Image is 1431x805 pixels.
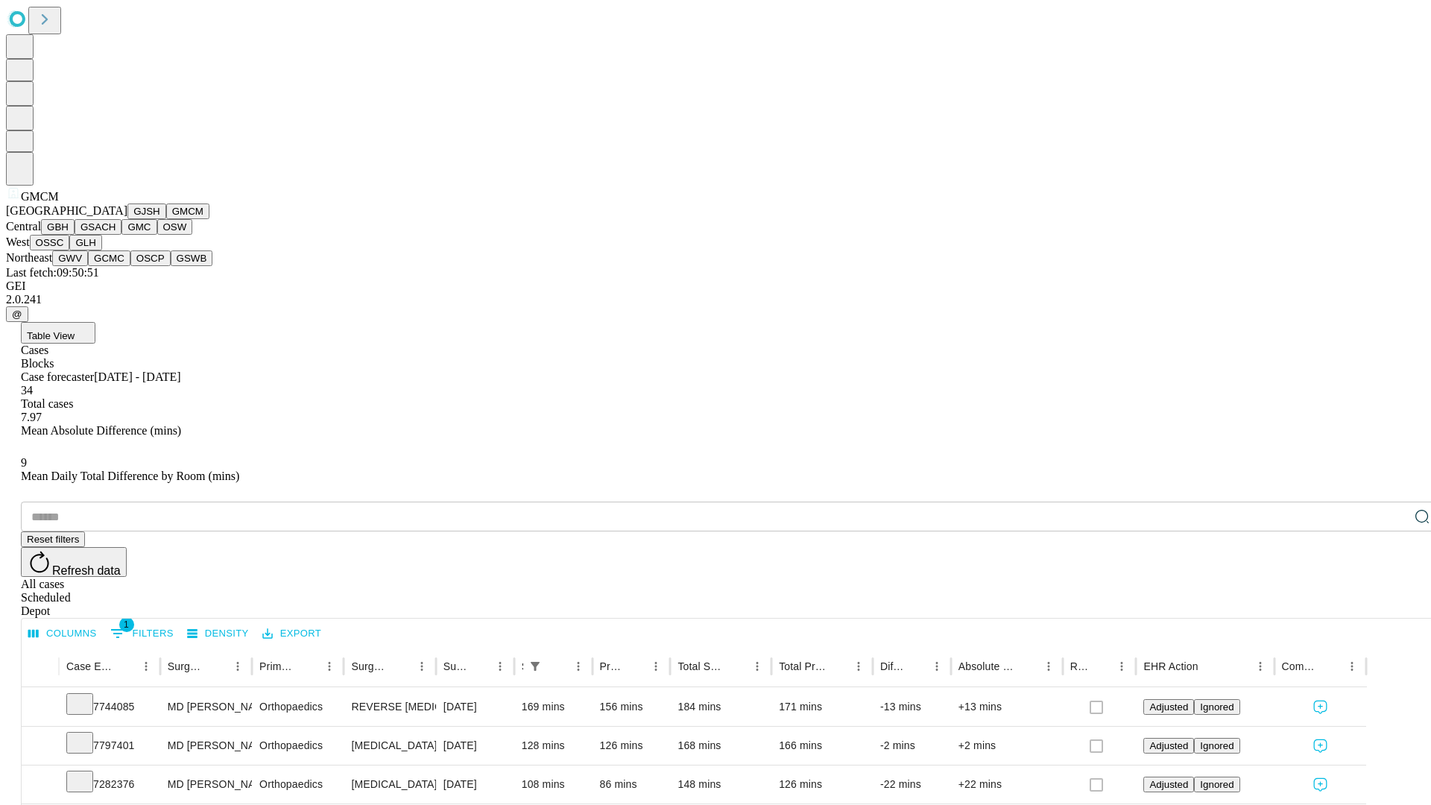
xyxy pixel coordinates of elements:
[880,727,944,765] div: -2 mins
[29,695,51,721] button: Expand
[121,219,157,235] button: GMC
[52,250,88,266] button: GWV
[351,660,388,672] div: Surgery Name
[259,765,336,804] div: Orthopaedics
[600,688,663,726] div: 156 mins
[66,727,153,765] div: 7797401
[21,322,95,344] button: Table View
[443,727,507,765] div: [DATE]
[21,456,27,469] span: 9
[677,660,724,672] div: Total Scheduled Duration
[29,772,51,798] button: Expand
[6,266,99,279] span: Last fetch: 09:50:51
[107,622,177,645] button: Show filters
[66,688,153,726] div: 7744085
[351,688,428,726] div: REVERSE [MEDICAL_DATA]
[69,235,101,250] button: GLH
[1143,660,1198,672] div: EHR Action
[166,203,209,219] button: GMCM
[645,656,666,677] button: Menu
[391,656,411,677] button: Sort
[6,220,41,233] span: Central
[880,765,944,804] div: -22 mins
[600,727,663,765] div: 126 mins
[168,688,244,726] div: MD [PERSON_NAME] [PERSON_NAME]
[27,534,79,545] span: Reset filters
[227,656,248,677] button: Menu
[183,622,253,645] button: Density
[1090,656,1111,677] button: Sort
[1038,656,1059,677] button: Menu
[21,531,85,547] button: Reset filters
[1250,656,1271,677] button: Menu
[119,617,134,632] span: 1
[522,688,585,726] div: 169 mins
[958,660,1016,672] div: Absolute Difference
[351,727,428,765] div: [MEDICAL_DATA] [MEDICAL_DATA]
[1143,699,1194,715] button: Adjusted
[6,306,28,322] button: @
[41,219,75,235] button: GBH
[319,656,340,677] button: Menu
[1194,699,1239,715] button: Ignored
[469,656,490,677] button: Sort
[677,688,764,726] div: 184 mins
[443,688,507,726] div: [DATE]
[6,293,1425,306] div: 2.0.241
[171,250,213,266] button: GSWB
[1111,656,1132,677] button: Menu
[127,203,166,219] button: GJSH
[6,204,127,217] span: [GEOGRAPHIC_DATA]
[21,190,59,203] span: GMCM
[1342,656,1362,677] button: Menu
[779,660,826,672] div: Total Predicted Duration
[522,660,523,672] div: Scheduled In Room Duration
[30,235,70,250] button: OSSC
[1149,779,1188,790] span: Adjusted
[747,656,768,677] button: Menu
[168,660,205,672] div: Surgeon Name
[1143,777,1194,792] button: Adjusted
[958,765,1055,804] div: +22 mins
[259,688,336,726] div: Orthopaedics
[6,280,1425,293] div: GEI
[259,727,336,765] div: Orthopaedics
[206,656,227,677] button: Sort
[21,547,127,577] button: Refresh data
[1194,738,1239,754] button: Ignored
[443,765,507,804] div: [DATE]
[130,250,171,266] button: OSCP
[779,688,865,726] div: 171 mins
[27,330,75,341] span: Table View
[21,384,33,397] span: 34
[21,397,73,410] span: Total cases
[52,564,121,577] span: Refresh data
[827,656,848,677] button: Sort
[490,656,511,677] button: Menu
[75,219,121,235] button: GSACH
[21,424,181,437] span: Mean Absolute Difference (mins)
[779,727,865,765] div: 166 mins
[351,765,428,804] div: [MEDICAL_DATA] [MEDICAL_DATA], EXTENSIVE, 3 OR MORE DISCRETE STRUCTURES
[1200,779,1233,790] span: Ignored
[1194,777,1239,792] button: Ignored
[157,219,193,235] button: OSW
[568,656,589,677] button: Menu
[136,656,157,677] button: Menu
[94,370,180,383] span: [DATE] - [DATE]
[66,765,153,804] div: 7282376
[525,656,546,677] button: Show filters
[115,656,136,677] button: Sort
[6,251,52,264] span: Northeast
[880,660,904,672] div: Difference
[958,727,1055,765] div: +2 mins
[1149,701,1188,713] span: Adjusted
[677,765,764,804] div: 148 mins
[926,656,947,677] button: Menu
[1017,656,1038,677] button: Sort
[21,470,239,482] span: Mean Daily Total Difference by Room (mins)
[779,765,865,804] div: 126 mins
[1282,660,1319,672] div: Comments
[1321,656,1342,677] button: Sort
[411,656,432,677] button: Menu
